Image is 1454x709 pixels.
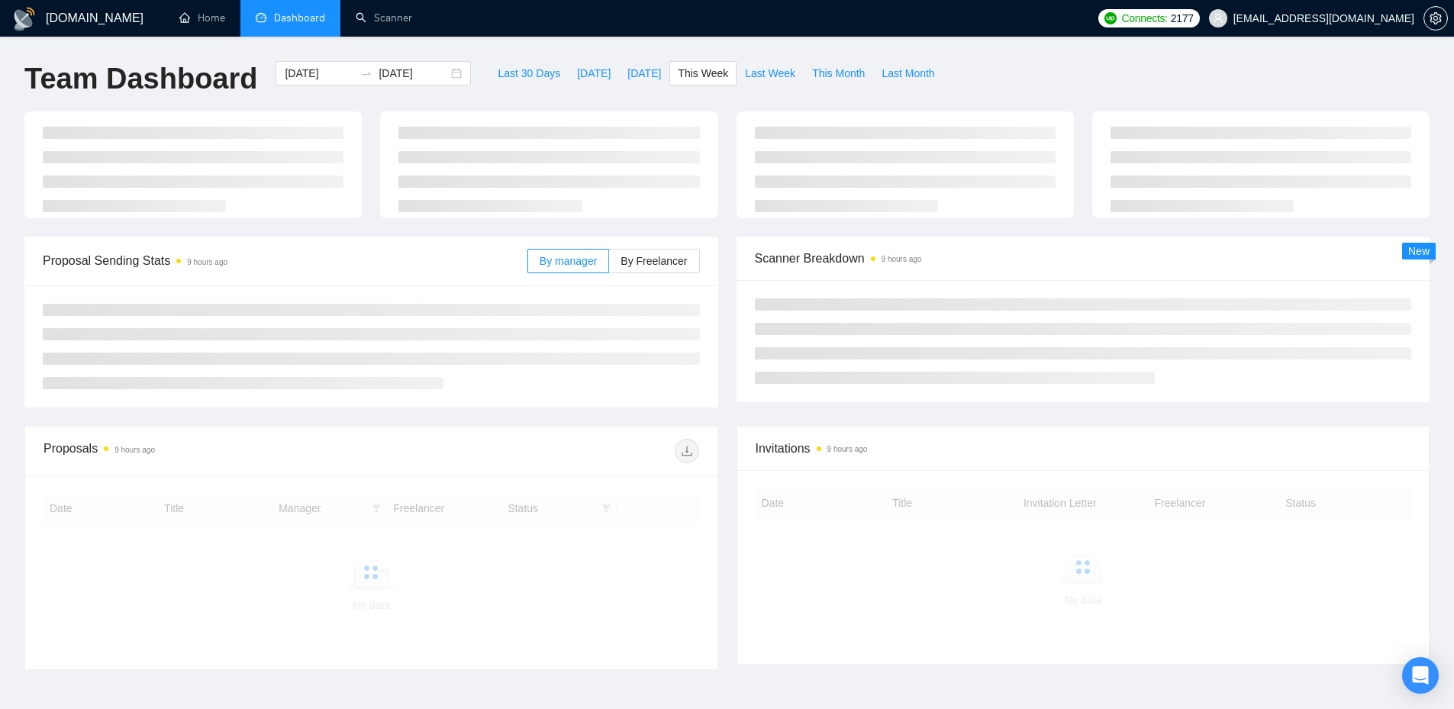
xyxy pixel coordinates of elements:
[804,61,873,85] button: This Month
[12,7,37,31] img: logo
[1423,12,1448,24] a: setting
[274,11,325,24] span: Dashboard
[360,67,372,79] span: to
[1423,6,1448,31] button: setting
[379,65,448,82] input: End date
[621,255,687,267] span: By Freelancer
[669,61,737,85] button: This Week
[285,65,354,82] input: Start date
[745,65,795,82] span: Last Week
[1408,245,1430,257] span: New
[360,67,372,79] span: swap-right
[756,439,1411,458] span: Invitations
[356,11,412,24] a: searchScanner
[569,61,619,85] button: [DATE]
[1402,657,1439,694] div: Open Intercom Messenger
[256,12,266,23] span: dashboard
[1104,12,1117,24] img: upwork-logo.png
[43,251,527,270] span: Proposal Sending Stats
[114,446,155,454] time: 9 hours ago
[873,61,943,85] button: Last Month
[627,65,661,82] span: [DATE]
[882,255,922,263] time: 9 hours ago
[827,445,868,453] time: 9 hours ago
[882,65,934,82] span: Last Month
[619,61,669,85] button: [DATE]
[1213,13,1223,24] span: user
[812,65,865,82] span: This Month
[678,65,728,82] span: This Week
[44,439,371,463] div: Proposals
[755,249,1412,268] span: Scanner Breakdown
[1121,10,1167,27] span: Connects:
[179,11,225,24] a: homeHome
[540,255,597,267] span: By manager
[1424,12,1447,24] span: setting
[24,61,257,97] h1: Team Dashboard
[498,65,560,82] span: Last 30 Days
[187,258,227,266] time: 9 hours ago
[577,65,611,82] span: [DATE]
[737,61,804,85] button: Last Week
[1171,10,1194,27] span: 2177
[489,61,569,85] button: Last 30 Days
